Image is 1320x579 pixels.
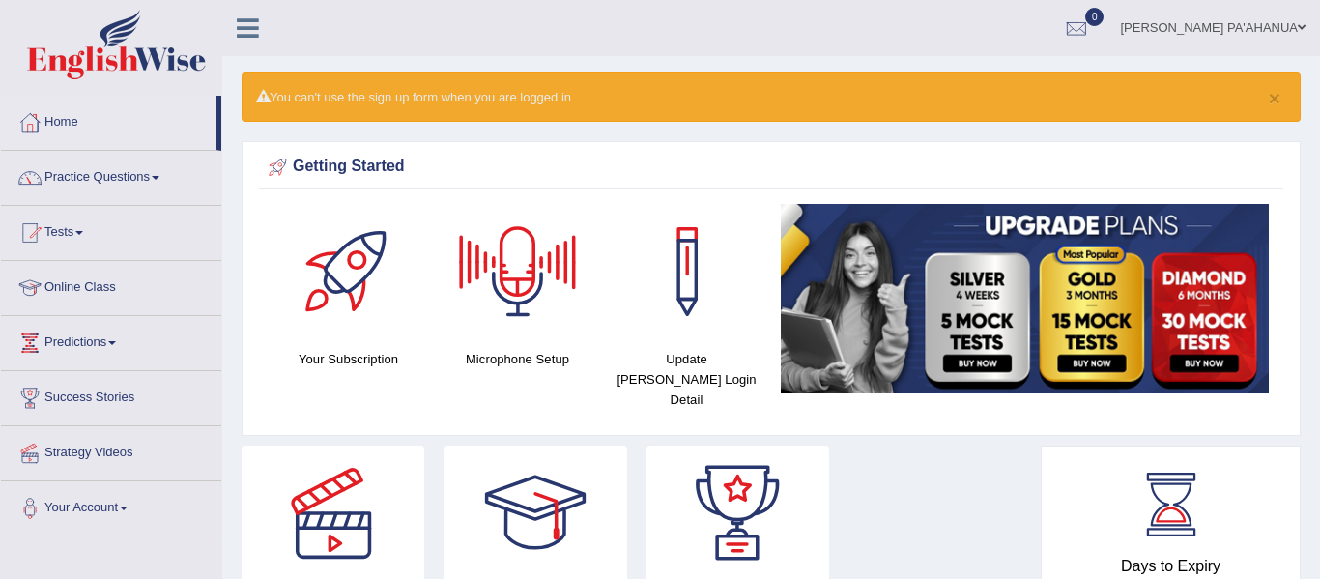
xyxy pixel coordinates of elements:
span: 0 [1085,8,1105,26]
a: Predictions [1,316,221,364]
h4: Update [PERSON_NAME] Login Detail [612,349,761,410]
a: Success Stories [1,371,221,420]
h4: Your Subscription [273,349,423,369]
a: Your Account [1,481,221,530]
a: Strategy Videos [1,426,221,475]
a: Home [1,96,216,144]
a: Practice Questions [1,151,221,199]
img: small5.jpg [781,204,1269,392]
h4: Days to Expiry [1063,558,1278,575]
a: Online Class [1,261,221,309]
button: × [1269,88,1280,108]
div: You can't use the sign up form when you are logged in [242,72,1301,122]
a: Tests [1,206,221,254]
div: Getting Started [264,153,1278,182]
h4: Microphone Setup [443,349,592,369]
